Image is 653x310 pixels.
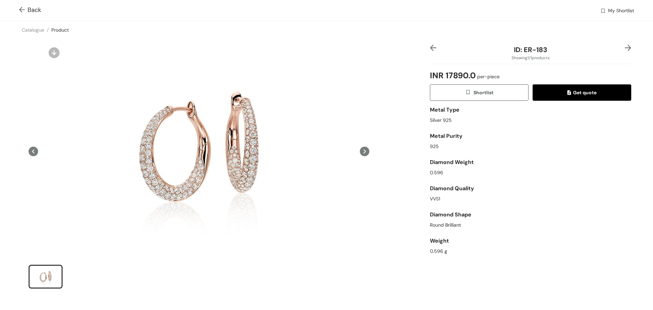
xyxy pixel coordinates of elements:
span: Get quote [567,89,597,96]
div: Diamond Shape [430,208,631,222]
span: My Shortlist [608,7,634,15]
li: slide item 1 [29,265,63,289]
span: per-piece [476,74,500,80]
div: 0.596 [430,169,631,176]
div: Round Brilliant [430,222,631,229]
span: / [47,27,49,33]
span: Shortlist [465,89,493,97]
img: Go back [19,7,28,14]
button: wishlistShortlist [430,84,529,101]
div: Diamond Weight [430,156,631,169]
button: quoteGet quote [533,84,631,101]
img: quote [567,90,573,96]
span: INR 17890.0 [430,67,500,84]
div: 925 [430,143,631,150]
img: left [430,45,436,51]
span: Back [19,5,41,15]
div: Weight [430,234,631,248]
div: 0.596 g [430,248,631,255]
span: Showing 1 / 1 products [512,55,550,61]
div: VVS1 [430,195,631,202]
span: ID: ER-183 [514,45,547,54]
a: Catalogue [22,27,44,33]
a: Product [51,27,69,33]
img: wishlist [600,8,606,15]
img: right [625,45,631,51]
div: Metal Type [430,103,631,117]
div: Silver 925 [430,117,631,124]
img: wishlist [465,89,473,97]
div: Metal Purity [430,129,631,143]
div: Diamond Quality [430,182,631,195]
